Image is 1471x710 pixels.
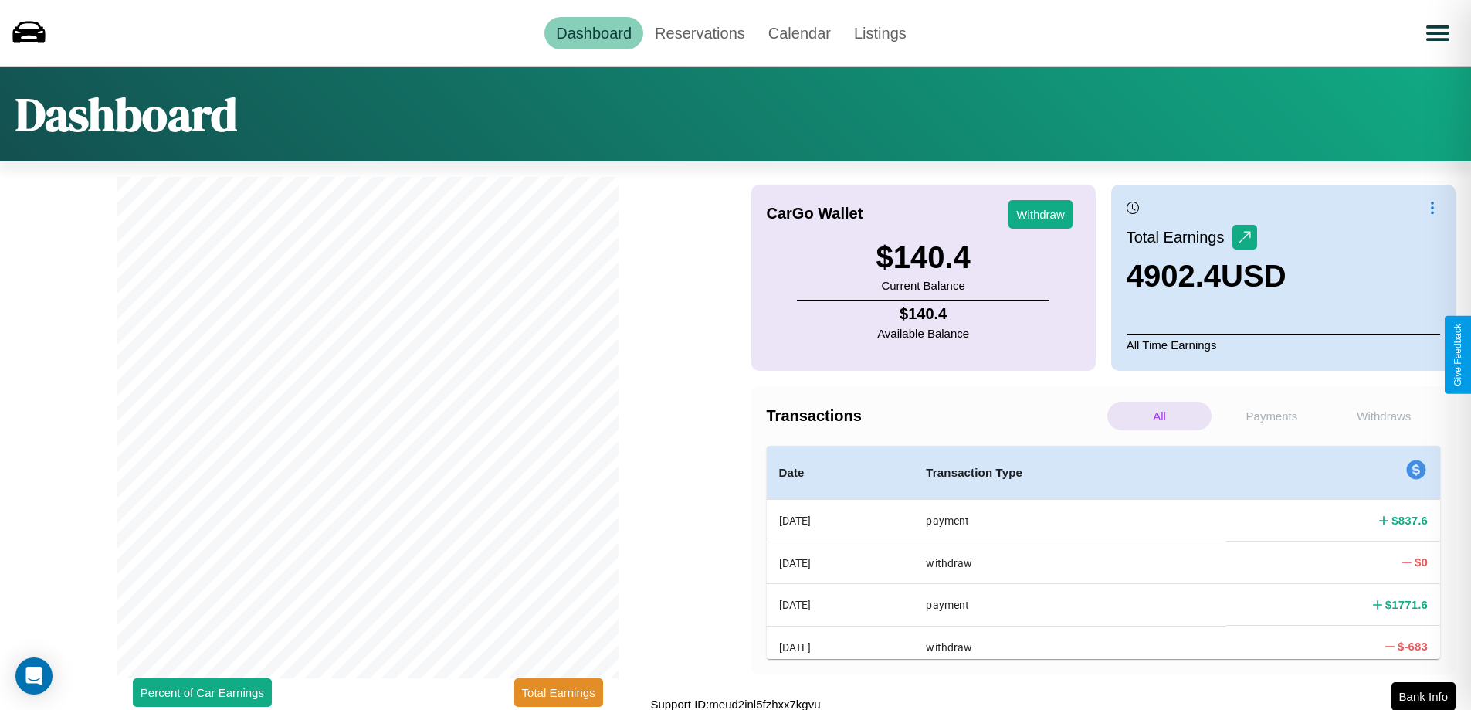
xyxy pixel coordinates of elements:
a: Dashboard [544,17,643,49]
p: All Time Earnings [1127,334,1440,355]
button: Withdraw [1008,200,1073,229]
th: withdraw [913,542,1226,583]
th: [DATE] [767,542,914,583]
h4: Date [779,464,902,482]
h4: $ 0 [1415,554,1428,570]
a: Reservations [643,17,757,49]
h4: $ 837.6 [1391,512,1428,528]
p: Total Earnings [1127,223,1232,251]
p: Available Balance [877,323,969,344]
h4: $ -683 [1398,638,1428,654]
h3: 4902.4 USD [1127,259,1286,294]
h4: $ 140.4 [877,305,969,323]
th: [DATE] [767,626,914,668]
th: payment [913,584,1226,626]
p: Payments [1219,402,1324,430]
p: Withdraws [1332,402,1436,430]
h1: Dashboard [15,83,237,146]
button: Percent of Car Earnings [133,678,272,707]
h4: $ 1771.6 [1385,596,1428,613]
button: Total Earnings [514,678,603,707]
a: Listings [842,17,918,49]
h4: Transaction Type [926,464,1214,482]
a: Calendar [757,17,842,49]
th: [DATE] [767,500,914,542]
th: payment [913,500,1226,542]
th: [DATE] [767,584,914,626]
button: Open menu [1416,12,1459,55]
th: withdraw [913,626,1226,668]
h4: CarGo Wallet [767,205,863,223]
div: Give Feedback [1452,324,1463,386]
p: Current Balance [876,275,970,296]
p: All [1107,402,1212,430]
h4: Transactions [767,407,1103,425]
div: Open Intercom Messenger [15,657,53,695]
h3: $ 140.4 [876,240,970,275]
